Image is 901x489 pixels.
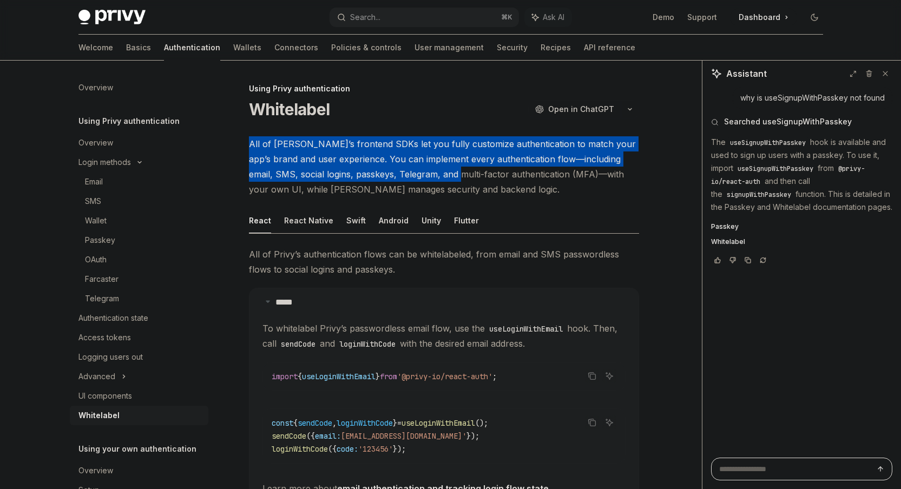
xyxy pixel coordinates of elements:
div: OAuth [85,253,107,266]
span: const [272,418,293,428]
a: Logging users out [70,347,208,367]
span: = [397,418,402,428]
a: OAuth [70,250,208,269]
div: why is useSignupWithPasskey not found [740,92,885,103]
button: Swift [346,208,366,233]
h5: Using Privy authentication [78,115,180,128]
span: sendCode [272,431,306,441]
span: email: [315,431,341,441]
h5: Using your own authentication [78,442,196,455]
span: ({ [306,431,315,441]
a: Wallet [70,211,208,230]
a: Whitelabel [711,237,892,246]
a: Dashboard [730,9,797,26]
div: SMS [85,195,101,208]
a: Wallets [233,35,261,61]
span: Open in ChatGPT [548,104,614,115]
div: Whitelabel [78,409,120,422]
span: Assistant [726,67,767,80]
div: Telegram [85,292,119,305]
span: from [380,372,397,381]
div: Authentication state [78,312,148,325]
a: Whitelabel [70,406,208,425]
a: Authentication [164,35,220,61]
div: Passkey [85,234,115,247]
button: Open in ChatGPT [528,100,621,118]
div: Farcaster [85,273,119,286]
span: Dashboard [739,12,780,23]
span: useSignupWithPasskey [730,138,806,147]
a: UI components [70,386,208,406]
button: Ask AI [524,8,572,27]
span: '123456' [358,444,393,454]
button: Ask AI [602,369,616,383]
a: Access tokens [70,328,208,347]
button: React Native [284,208,333,233]
span: Passkey [711,222,739,231]
span: To whitelabel Privy’s passwordless email flow, use the hook. Then, call and with the desired emai... [262,321,626,351]
h1: Whitelabel [249,100,330,119]
span: '@privy-io/react-auth' [397,372,492,381]
div: Email [85,175,103,188]
a: Support [687,12,717,23]
button: Copy the contents from the code block [585,369,599,383]
span: import [272,372,298,381]
button: Toggle dark mode [806,9,823,26]
code: sendCode [277,338,320,350]
span: All of Privy’s authentication flows can be whitelabeled, from email and SMS passwordless flows to... [249,247,639,277]
button: Send message [874,462,887,475]
div: Using Privy authentication [249,83,639,94]
a: Policies & controls [331,35,402,61]
a: Telegram [70,289,208,308]
span: Ask AI [543,12,564,23]
span: sendCode [298,418,332,428]
span: useSignupWithPasskey [738,164,813,173]
span: Searched useSignupWithPasskey [724,116,852,127]
button: Android [379,208,409,233]
img: dark logo [78,10,146,25]
button: Search...⌘K [330,8,519,27]
span: { [298,372,302,381]
code: loginWithCode [335,338,400,350]
a: Authentication state [70,308,208,328]
div: Logging users out [78,351,143,364]
div: Search... [350,11,380,24]
span: (); [475,418,488,428]
a: Passkey [711,222,892,231]
span: signupWithPasskey [727,190,791,199]
div: Access tokens [78,331,131,344]
span: Whitelabel [711,237,745,246]
button: Unity [422,208,441,233]
div: Overview [78,464,113,477]
span: } [393,418,397,428]
span: loginWithCode [272,444,328,454]
a: Basics [126,35,151,61]
a: Recipes [541,35,571,61]
a: Demo [653,12,674,23]
span: ({ [328,444,337,454]
button: React [249,208,271,233]
span: All of [PERSON_NAME]’s frontend SDKs let you fully customize authentication to match your app’s b... [249,136,639,197]
span: code: [337,444,358,454]
span: useLoginWithEmail [402,418,475,428]
button: Ask AI [602,415,616,429]
span: loginWithCode [337,418,393,428]
code: useLoginWithEmail [485,323,567,335]
button: Searched useSignupWithPasskey [711,116,892,127]
div: Login methods [78,156,131,169]
a: User management [415,35,484,61]
a: Overview [70,461,208,480]
span: } [376,372,380,381]
span: , [332,418,337,428]
a: Welcome [78,35,113,61]
a: Farcaster [70,269,208,289]
a: SMS [70,191,208,211]
a: API reference [584,35,635,61]
a: Overview [70,78,208,97]
span: }); [466,431,479,441]
button: Flutter [454,208,479,233]
a: Overview [70,133,208,153]
a: Email [70,172,208,191]
span: [EMAIL_ADDRESS][DOMAIN_NAME]' [341,431,466,441]
span: { [293,418,298,428]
